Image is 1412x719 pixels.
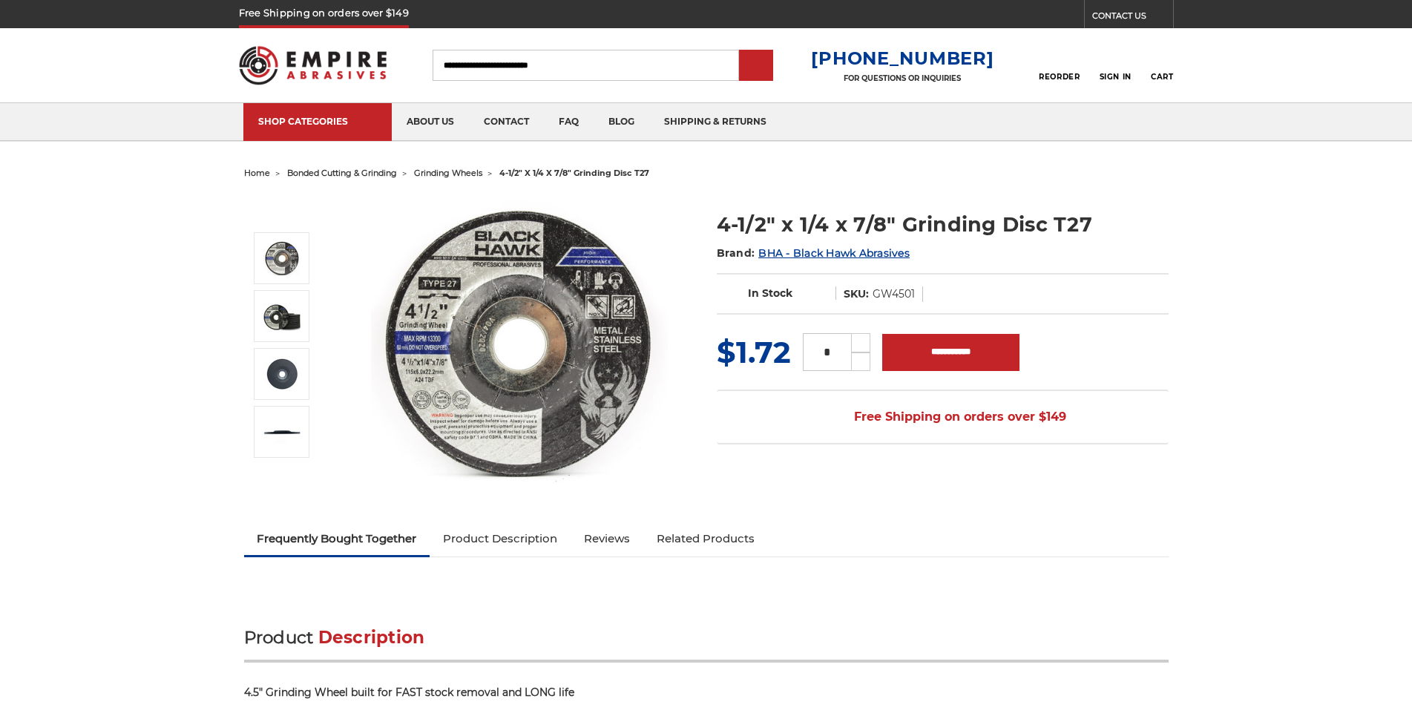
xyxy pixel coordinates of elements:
[318,627,425,648] span: Description
[265,200,301,232] button: Previous
[1092,7,1173,28] a: CONTACT US
[499,168,649,178] span: 4-1/2" x 1/4 x 7/8" grinding disc t27
[430,522,571,555] a: Product Description
[571,522,643,555] a: Reviews
[392,103,469,141] a: about us
[717,334,791,370] span: $1.72
[371,194,668,491] img: BHA grinding wheels for 4.5 inch angle grinder
[265,461,301,493] button: Next
[748,286,792,300] span: In Stock
[469,103,544,141] a: contact
[263,240,301,277] img: BHA grinding wheels for 4.5 inch angle grinder
[873,286,915,302] dd: GW4501
[414,168,482,178] a: grinding wheels
[263,298,301,335] img: 4-1/2" x 1/4" grinding discs
[287,168,397,178] a: bonded cutting & grinding
[239,36,387,94] img: Empire Abrasives
[844,286,869,302] dt: SKU:
[1151,72,1173,82] span: Cart
[717,246,755,260] span: Brand:
[741,51,771,81] input: Submit
[811,73,994,83] p: FOR QUESTIONS OR INQUIRIES
[244,686,574,699] strong: 4.5" Grinding Wheel built for FAST stock removal and LONG life
[594,103,649,141] a: blog
[1100,72,1132,82] span: Sign In
[643,522,768,555] a: Related Products
[1039,72,1080,82] span: Reorder
[263,355,301,393] img: back of grinding disk
[649,103,781,141] a: shipping & returns
[811,47,994,69] a: [PHONE_NUMBER]
[717,210,1169,239] h1: 4-1/2" x 1/4 x 7/8" Grinding Disc T27
[244,522,430,555] a: Frequently Bought Together
[244,168,270,178] a: home
[1151,49,1173,82] a: Cart
[1039,49,1080,81] a: Reorder
[544,103,594,141] a: faq
[758,246,910,260] a: BHA - Black Hawk Abrasives
[258,116,377,127] div: SHOP CATEGORIES
[263,421,301,444] img: 1/4" thickness of BHA grinding wheels
[818,402,1066,432] span: Free Shipping on orders over $149
[244,627,314,648] span: Product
